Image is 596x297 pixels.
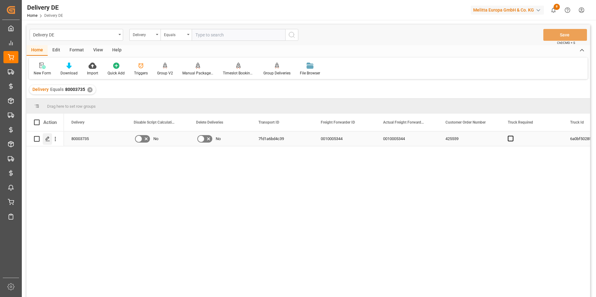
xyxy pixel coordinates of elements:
div: 0010005344 [376,131,438,146]
div: Timeslot Booking Report [223,70,254,76]
div: Delivery DE [33,31,116,38]
span: Delivery [32,87,49,92]
div: Press SPACE to select this row. [26,131,64,146]
input: Type to search [192,29,285,41]
div: Group V2 [157,70,173,76]
div: Quick Add [108,70,125,76]
button: Help Center [560,3,574,17]
div: Format [65,45,89,56]
span: Ctrl/CMD + S [557,40,575,45]
span: Delete Deliveries [196,120,223,125]
button: open menu [30,29,123,41]
span: Transport ID [258,120,279,125]
div: ✕ [87,87,93,92]
span: Customer Order Number [445,120,486,125]
span: Delivery [71,120,84,125]
div: Equals [164,31,185,38]
button: open menu [161,29,192,41]
span: 8 [554,4,560,10]
div: Triggers [134,70,148,76]
div: 425559 [438,131,500,146]
button: open menu [129,29,161,41]
div: Import [87,70,98,76]
div: File Browser [300,70,320,76]
div: New Form [34,70,51,76]
span: Freight Forwarder ID [321,120,355,125]
button: search button [285,29,298,41]
div: 7fd1a6bd4c39 [251,131,313,146]
span: Equals [50,87,64,92]
div: Home [26,45,48,56]
span: Truck Required [508,120,533,125]
div: Edit [48,45,65,56]
div: Help [108,45,126,56]
button: Save [543,29,587,41]
div: View [89,45,108,56]
span: Disable Script Calculations [134,120,175,125]
div: Delivery [133,31,154,38]
span: Actual Freight Forwarder ID [383,120,425,125]
span: No [216,132,221,146]
a: Home [27,13,37,18]
span: Drag here to set row groups [47,104,96,109]
div: Manual Package TypeDetermination [182,70,214,76]
div: 0010005344 [313,131,376,146]
div: Download [60,70,78,76]
div: Action [43,120,57,125]
span: 80003735 [65,87,85,92]
button: show 8 new notifications [546,3,560,17]
div: Delivery DE [27,3,63,12]
div: 80003735 [64,131,126,146]
span: No [153,132,158,146]
div: Group Deliveries [263,70,291,76]
div: Melitta Europa GmbH & Co. KG [471,6,544,15]
button: Melitta Europa GmbH & Co. KG [471,4,546,16]
span: Truck Id [570,120,584,125]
